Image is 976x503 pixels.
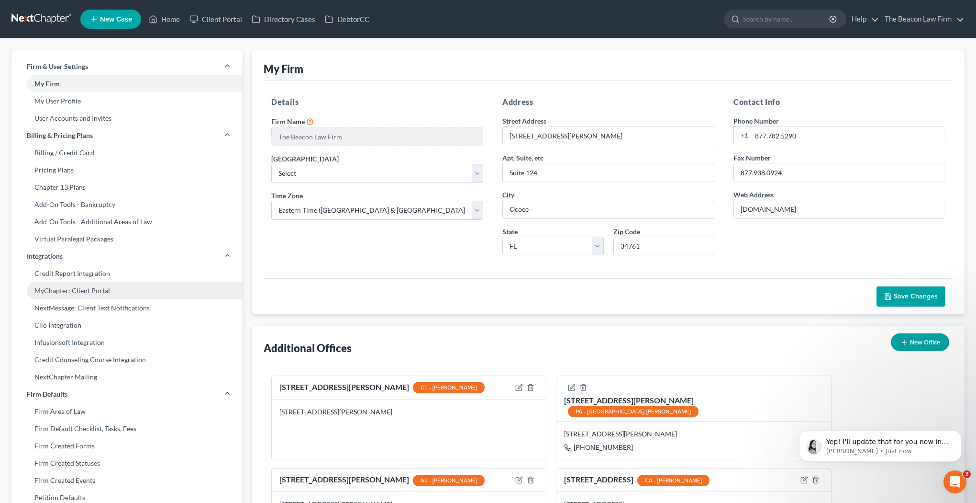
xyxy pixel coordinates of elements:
a: Home [144,11,185,28]
a: Help [847,11,879,28]
a: Firm Default Checklist, Tasks, Fees [11,420,243,437]
a: Credit Counseling Course Integration [11,351,243,368]
input: Enter name... [272,127,483,146]
div: [STREET_ADDRESS][PERSON_NAME] [279,382,485,394]
div: +1 [734,126,752,145]
label: Zip Code [613,227,640,237]
span: [PHONE_NUMBER] [574,443,633,451]
span: Firm Name [271,117,305,126]
iframe: Intercom live chat [943,470,966,493]
input: Search by name... [743,10,831,28]
a: Directory Cases [247,11,320,28]
a: NextMessage: Client Text Notifications [11,299,243,317]
a: User Accounts and Invites [11,110,243,127]
a: Add-On Tools - Bankruptcy [11,196,243,213]
a: Pricing Plans [11,161,243,179]
a: My Firm [11,75,243,92]
input: (optional) [503,163,714,182]
span: Firm & User Settings [27,62,88,71]
input: Enter fax... [734,163,945,182]
input: Enter web address.... [734,200,945,218]
a: Firm Created Forms [11,437,243,455]
div: Additional Offices [264,341,352,355]
input: Enter phone... [752,126,945,145]
a: Chapter 13 Plans [11,179,243,196]
label: Phone Number [733,116,779,126]
a: Billing / Credit Card [11,144,243,161]
label: State [502,227,518,237]
a: Firm Created Statuses [11,455,243,472]
p: Message from Lindsey, sent Just now [42,37,165,46]
a: Virtual Paralegal Packages [11,230,243,248]
span: 3 [963,470,971,478]
input: Enter address... [503,126,714,145]
div: [STREET_ADDRESS][PERSON_NAME] [564,429,823,439]
div: PA - [GEOGRAPHIC_DATA], [PERSON_NAME] [568,406,699,417]
a: Add-On Tools - Additional Areas of Law [11,213,243,230]
label: City [502,190,514,200]
a: NextChapter Mailing [11,368,243,386]
a: Firm Created Events [11,472,243,489]
input: XXXXX [613,237,715,256]
a: Clio Integration [11,317,243,334]
input: Enter city... [503,200,714,218]
button: Save Changes [876,286,945,307]
h5: Contact Info [733,96,945,108]
div: [STREET_ADDRESS][PERSON_NAME] [279,407,538,417]
span: New Case [100,16,132,23]
iframe: Intercom notifications message [785,410,976,477]
a: The Beacon Law Firm [880,11,964,28]
span: Billing & Pricing Plans [27,131,93,140]
a: Credit Report Integration [11,265,243,282]
a: Billing & Pricing Plans [11,127,243,144]
span: Save Changes [894,292,938,300]
span: Integrations [27,251,63,261]
h5: Details [271,96,483,108]
div: CT - [PERSON_NAME] [413,382,485,393]
div: [STREET_ADDRESS][PERSON_NAME] [279,474,485,486]
label: [GEOGRAPHIC_DATA] [271,154,339,164]
div: My Firm [264,62,303,76]
h5: Address [502,96,714,108]
div: [STREET_ADDRESS][PERSON_NAME] [564,395,823,417]
a: MyChapter: Client Portal [11,282,243,299]
a: Firm Area of Law [11,403,243,420]
label: Apt, Suite, etc [502,153,543,163]
span: Firm Defaults [27,389,67,399]
a: My User Profile [11,92,243,110]
span: Yep! I'll update that for you now in your firm's account settings. Is [EMAIL_ADDRESS][DOMAIN_NAME... [42,28,164,74]
button: New Office [891,333,949,351]
div: NJ - [PERSON_NAME] [413,475,485,486]
a: Firm & User Settings [11,58,243,75]
div: CA - [PERSON_NAME] [637,475,710,486]
label: Time Zone [271,191,303,201]
a: Integrations [11,248,243,265]
div: [STREET_ADDRESS] [564,474,710,486]
a: Client Portal [185,11,247,28]
a: DebtorCC [320,11,374,28]
label: Street Address [502,116,546,126]
a: Firm Defaults [11,386,243,403]
label: Fax Number [733,153,771,163]
label: Web Address [733,190,774,200]
a: Infusionsoft Integration [11,334,243,351]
